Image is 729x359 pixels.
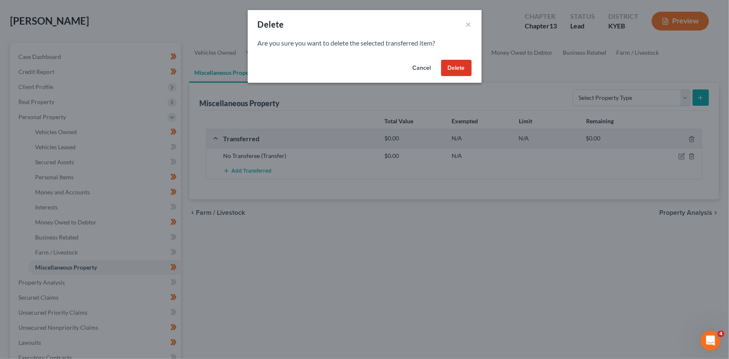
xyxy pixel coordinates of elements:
button: Cancel [406,60,438,76]
button: × [466,19,472,29]
span: 4 [718,331,724,337]
p: Are you sure you want to delete the selected transferred item? [258,38,472,48]
button: Delete [441,60,472,76]
div: Delete [258,18,284,30]
iframe: Intercom live chat [701,331,721,351]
